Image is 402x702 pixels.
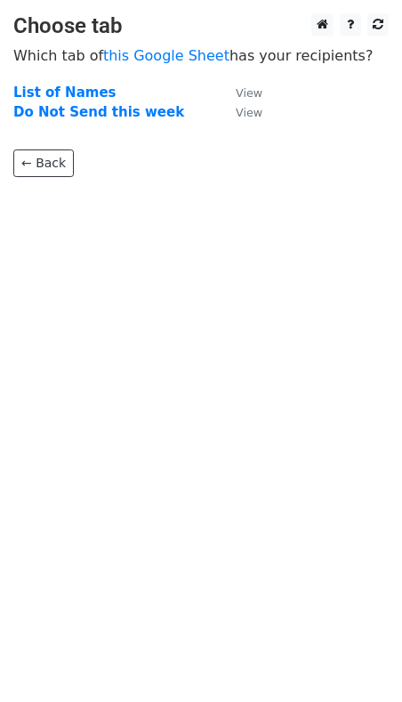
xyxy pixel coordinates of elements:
[218,85,262,101] a: View
[13,104,184,120] a: Do Not Send this week
[236,106,262,119] small: View
[13,85,116,101] a: List of Names
[103,47,229,64] a: this Google Sheet
[13,13,389,39] h3: Choose tab
[13,46,389,65] p: Which tab of has your recipients?
[218,104,262,120] a: View
[236,86,262,100] small: View
[13,149,74,177] a: ← Back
